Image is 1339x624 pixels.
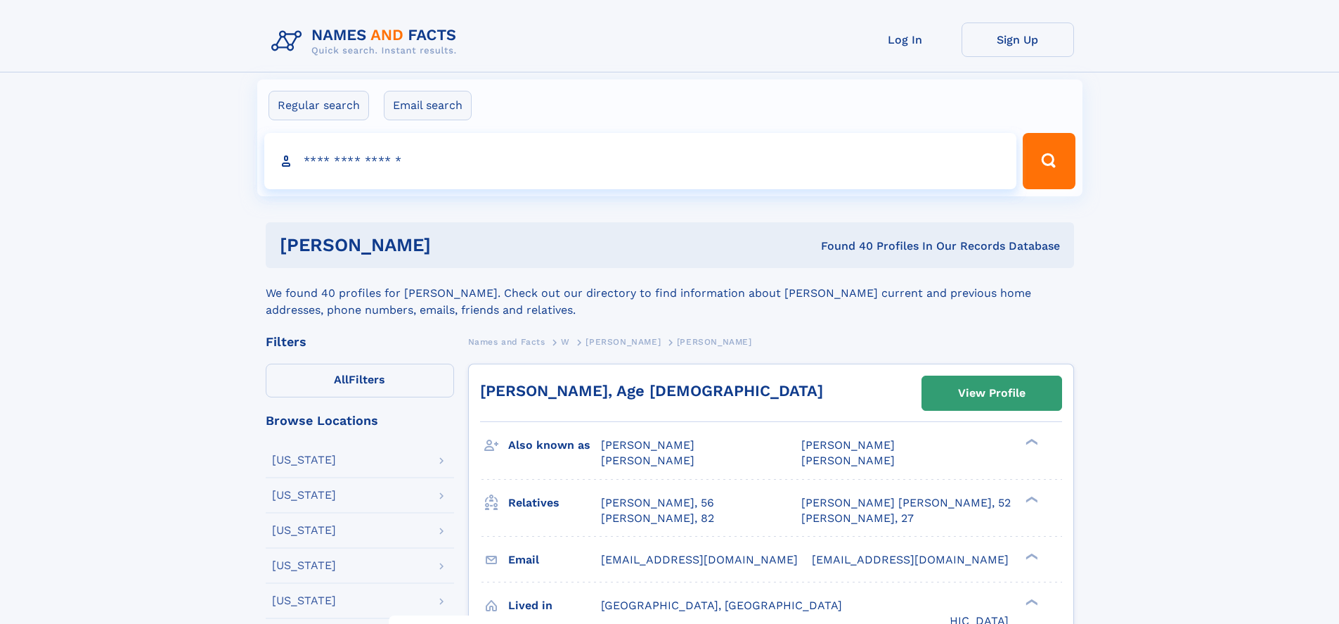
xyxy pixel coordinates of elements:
h3: Email [508,548,601,572]
div: [US_STATE] [272,454,336,466]
a: Sign Up [962,23,1074,57]
div: ❯ [1022,552,1039,561]
a: [PERSON_NAME] [PERSON_NAME], 52 [801,495,1011,511]
a: [PERSON_NAME], 82 [601,511,714,526]
button: Search Button [1023,133,1075,189]
span: [EMAIL_ADDRESS][DOMAIN_NAME] [812,553,1009,566]
span: [PERSON_NAME] [677,337,752,347]
span: [GEOGRAPHIC_DATA], [GEOGRAPHIC_DATA] [601,599,842,612]
span: [PERSON_NAME] [801,438,895,452]
div: Browse Locations [266,414,454,427]
span: [PERSON_NAME] [801,454,895,467]
div: Found 40 Profiles In Our Records Database [626,238,1060,254]
input: search input [264,133,1017,189]
span: [EMAIL_ADDRESS][DOMAIN_NAME] [601,553,798,566]
div: [US_STATE] [272,595,336,606]
a: Names and Facts [468,333,545,350]
label: Email search [384,91,472,120]
h3: Also known as [508,433,601,457]
div: [US_STATE] [272,560,336,571]
a: [PERSON_NAME], 27 [801,511,914,526]
label: Filters [266,364,454,397]
div: ❯ [1022,597,1039,606]
a: [PERSON_NAME] [586,333,661,350]
a: [PERSON_NAME], 56 [601,495,714,511]
span: W [561,337,570,347]
a: Log In [849,23,962,57]
div: [US_STATE] [272,490,336,501]
span: [PERSON_NAME] [601,438,694,452]
div: ❯ [1022,495,1039,504]
a: View Profile [922,376,1061,410]
h3: Relatives [508,491,601,515]
div: Filters [266,336,454,348]
span: [PERSON_NAME] [601,454,694,467]
label: Regular search [269,91,369,120]
a: W [561,333,570,350]
div: View Profile [958,377,1026,409]
span: All [334,373,349,386]
span: [PERSON_NAME] [586,337,661,347]
div: ❯ [1022,438,1039,447]
div: [US_STATE] [272,525,336,536]
h1: [PERSON_NAME] [280,236,626,254]
a: [PERSON_NAME], Age [DEMOGRAPHIC_DATA] [480,382,823,400]
h3: Lived in [508,594,601,618]
div: We found 40 profiles for [PERSON_NAME]. Check out our directory to find information about [PERSON... [266,268,1074,319]
img: Logo Names and Facts [266,23,468,61]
